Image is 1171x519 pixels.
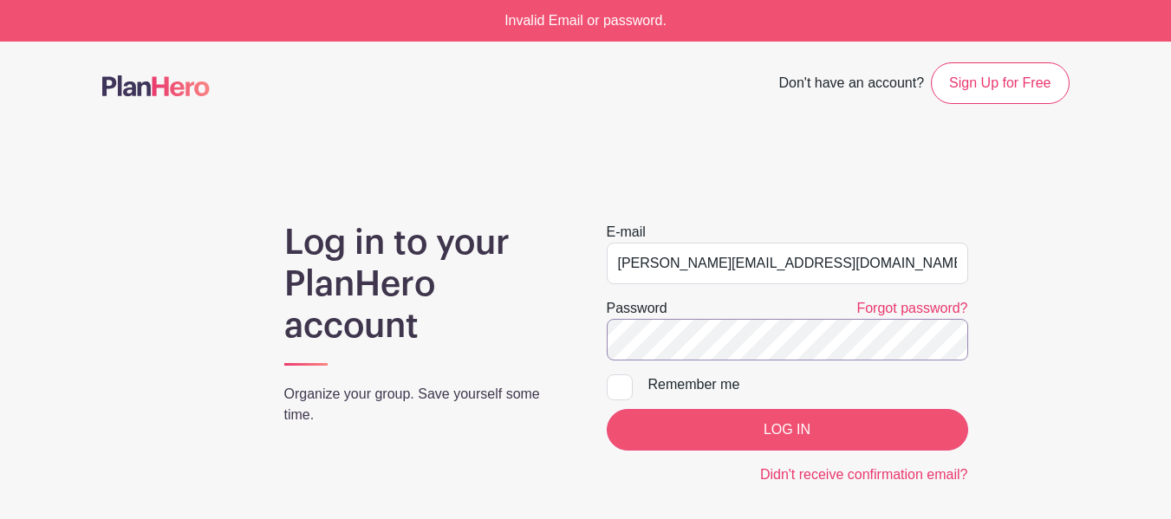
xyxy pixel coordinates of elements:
h1: Log in to your PlanHero account [284,222,565,347]
span: Don't have an account? [778,66,924,104]
div: Remember me [648,374,968,395]
a: Forgot password? [856,301,967,315]
a: Sign Up for Free [931,62,1069,104]
input: e.g. julie@eventco.com [607,243,968,284]
p: Organize your group. Save yourself some time. [284,384,565,425]
img: logo-507f7623f17ff9eddc593b1ce0a138ce2505c220e1c5a4e2b4648c50719b7d32.svg [102,75,210,96]
label: E-mail [607,222,646,243]
label: Password [607,298,667,319]
a: Didn't receive confirmation email? [760,467,968,482]
input: LOG IN [607,409,968,451]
